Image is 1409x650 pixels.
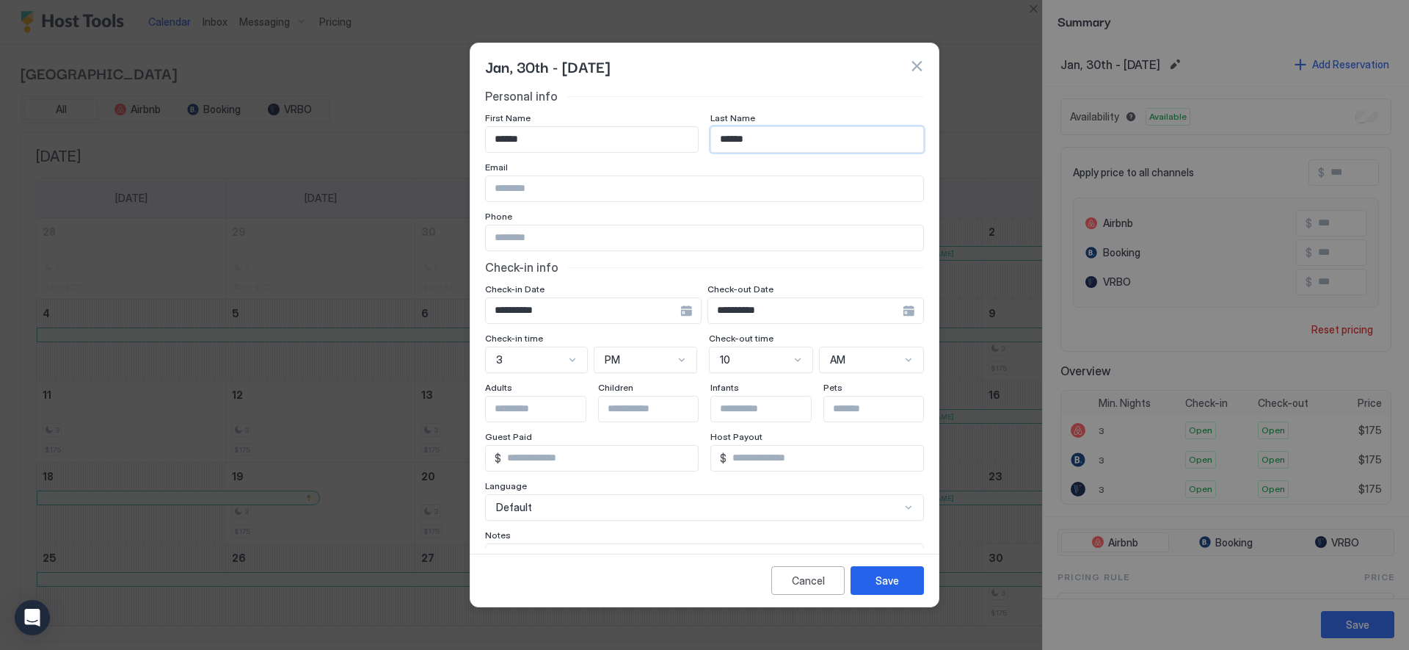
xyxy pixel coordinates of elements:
span: First Name [485,112,531,123]
span: PM [605,353,620,366]
input: Input Field [486,298,680,323]
input: Input Field [708,298,903,323]
input: Input Field [824,397,944,422]
input: Input Field [486,127,698,152]
div: Save [875,573,899,588]
span: Host Payout [710,431,762,442]
span: Jan, 30th - [DATE] [485,55,610,77]
span: Check-in info [485,260,558,275]
span: Adults [485,382,512,393]
span: Pets [823,382,842,393]
input: Input Field [486,176,923,201]
span: Email [485,162,508,173]
button: Save [851,566,924,595]
span: Infants [710,382,739,393]
input: Input Field [727,446,923,471]
span: $ [720,452,727,465]
span: Phone [485,211,512,222]
div: Open Intercom Messenger [15,600,50,635]
span: 10 [720,353,730,366]
input: Input Field [501,446,698,471]
span: AM [830,353,845,366]
span: Check-out Date [707,284,773,295]
input: Input Field [711,127,923,152]
span: Language [485,480,527,491]
span: Guest Paid [485,431,532,442]
span: $ [495,452,501,465]
input: Input Field [599,397,719,422]
span: 3 [496,353,503,366]
input: Input Field [486,225,923,250]
input: Input Field [711,397,831,422]
div: Cancel [792,573,825,588]
span: Last Name [710,112,755,123]
input: Input Field [486,397,606,422]
span: Check-out time [709,333,773,344]
span: Default [496,501,532,514]
span: Check-in time [485,333,543,344]
span: Notes [485,530,511,541]
button: Cancel [771,566,845,595]
span: Personal info [485,89,558,104]
textarea: Input Field [486,544,923,616]
span: Check-in Date [485,284,545,295]
span: Children [598,382,633,393]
